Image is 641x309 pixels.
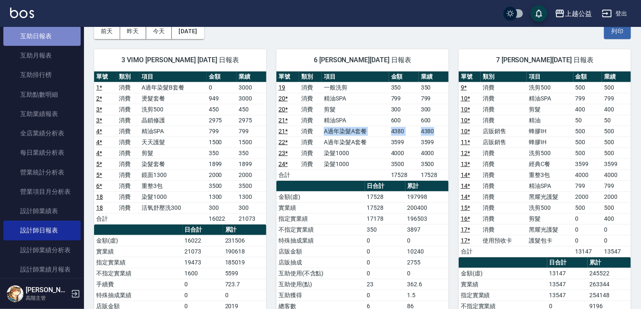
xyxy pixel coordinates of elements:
[481,202,527,213] td: 消費
[405,213,449,224] td: 196503
[573,169,602,180] td: 4000
[139,202,206,213] td: 活氧舒壓洗300
[602,202,631,213] td: 500
[139,158,206,169] td: 染髮套餐
[223,290,266,301] td: 0
[3,143,81,162] a: 每日業績分析表
[3,201,81,221] a: 設計師業績表
[299,126,322,137] td: 消費
[573,82,602,93] td: 500
[602,148,631,158] td: 500
[573,148,602,158] td: 500
[527,71,573,82] th: 項目
[299,71,322,82] th: 類別
[3,104,81,124] a: 互助業績報表
[481,115,527,126] td: 消費
[139,169,206,180] td: 鏡面1300
[94,290,183,301] td: 特殊抽成業績
[481,104,527,115] td: 消費
[276,71,299,82] th: 單號
[236,93,266,104] td: 3000
[96,204,103,211] a: 18
[481,224,527,235] td: 消費
[459,279,547,290] td: 實業績
[207,82,236,93] td: 0
[207,148,236,158] td: 350
[3,85,81,104] a: 互助點數明細
[276,71,449,181] table: a dense table
[299,82,322,93] td: 消費
[481,235,527,246] td: 使用預收卡
[183,268,223,279] td: 1600
[405,191,449,202] td: 197998
[236,137,266,148] td: 1500
[172,24,204,39] button: [DATE]
[117,158,139,169] td: 消費
[276,268,365,279] td: 互助使用(不含點)
[527,191,573,202] td: 黑耀光護髮
[599,6,631,21] button: 登出
[207,93,236,104] td: 949
[573,202,602,213] td: 500
[3,65,81,85] a: 互助排行榜
[573,224,602,235] td: 0
[389,126,419,137] td: 4380
[389,158,419,169] td: 3500
[573,180,602,191] td: 799
[7,285,24,302] img: Person
[94,71,117,82] th: 單號
[3,240,81,260] a: 設計師業績分析表
[276,279,365,290] td: 互助使用(點)
[365,202,405,213] td: 17528
[299,93,322,104] td: 消費
[139,191,206,202] td: 染髮1000
[389,71,419,82] th: 金額
[276,235,365,246] td: 特殊抽成業績
[527,180,573,191] td: 精油SPA
[94,213,117,224] td: 合計
[276,202,365,213] td: 實業績
[94,71,266,224] table: a dense table
[207,180,236,191] td: 3500
[405,235,449,246] td: 0
[365,235,405,246] td: 0
[405,224,449,235] td: 3897
[459,246,481,257] td: 合計
[602,115,631,126] td: 50
[3,260,81,279] a: 設計師業績月報表
[207,126,236,137] td: 799
[573,246,602,257] td: 13147
[419,71,449,82] th: 業績
[223,224,266,235] th: 累計
[481,158,527,169] td: 消費
[236,169,266,180] td: 2000
[3,221,81,240] a: 設計師日報表
[547,279,588,290] td: 13547
[481,169,527,180] td: 消費
[117,104,139,115] td: 消費
[602,213,631,224] td: 400
[405,279,449,290] td: 362.6
[459,290,547,301] td: 指定實業績
[547,268,588,279] td: 13147
[183,246,223,257] td: 21073
[223,246,266,257] td: 190618
[602,93,631,104] td: 799
[117,71,139,82] th: 類別
[481,71,527,82] th: 類別
[588,290,631,301] td: 254148
[278,84,285,91] a: 19
[602,246,631,257] td: 13547
[481,180,527,191] td: 消費
[26,294,68,302] p: 高階主管
[527,115,573,126] td: 精油
[602,126,631,137] td: 500
[223,235,266,246] td: 231506
[588,279,631,290] td: 263344
[276,213,365,224] td: 指定實業績
[547,257,588,268] th: 日合計
[365,257,405,268] td: 0
[94,268,183,279] td: 不指定實業績
[207,71,236,82] th: 金額
[573,235,602,246] td: 0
